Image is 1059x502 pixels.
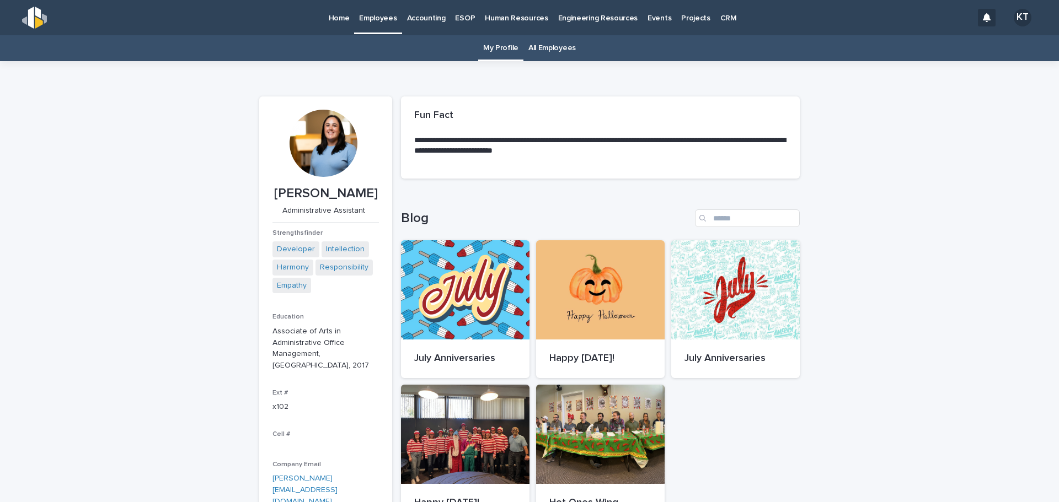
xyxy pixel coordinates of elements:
a: x102 [272,403,288,411]
img: s5b5MGTdWwFoU4EDV7nw [22,7,47,29]
a: Intellection [326,244,365,255]
a: Happy [DATE]! [536,240,665,378]
span: Ext # [272,390,288,396]
p: [PERSON_NAME] [272,186,379,202]
h2: Fun Fact [414,110,453,122]
a: July Anniversaries [401,240,529,378]
a: All Employees [528,35,576,61]
a: Empathy [277,280,307,292]
a: Harmony [277,262,309,273]
p: Administrative Assistant [272,206,375,215]
div: KT [1014,9,1031,26]
p: Associate of Arts in Administrative Office Management, [GEOGRAPHIC_DATA], 2017 [272,326,379,371]
a: My Profile [483,35,518,61]
span: Cell # [272,431,290,438]
p: July Anniversaries [684,353,787,365]
a: Responsibility [320,262,368,273]
span: Strengthsfinder [272,230,323,236]
input: Search [695,209,800,227]
span: Education [272,314,304,320]
a: July Anniversaries [671,240,800,378]
span: Company Email [272,461,321,468]
a: Developer [277,244,315,255]
p: July Anniversaries [414,353,516,365]
p: Happy [DATE]! [549,353,651,365]
h1: Blog [401,210,691,226]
